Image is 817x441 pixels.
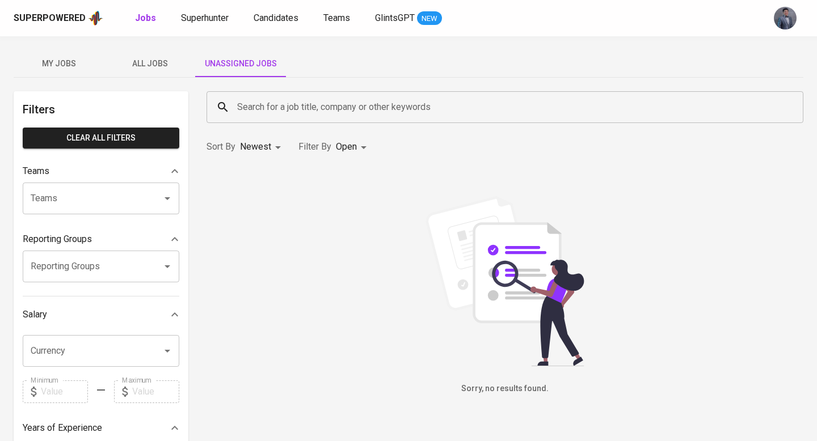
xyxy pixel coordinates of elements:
p: Sort By [207,140,235,154]
p: Reporting Groups [23,232,92,246]
span: Clear All filters [32,131,170,145]
span: GlintsGPT [375,12,415,23]
span: My Jobs [20,57,98,71]
a: Teams [323,11,352,26]
img: file_searching.svg [420,196,590,366]
button: Open [159,343,175,359]
p: Newest [240,140,271,154]
h6: Filters [23,100,179,118]
span: Superhunter [181,12,229,23]
img: app logo [88,10,103,27]
span: Open [336,141,357,152]
span: NEW [417,13,442,24]
div: Reporting Groups [23,228,179,251]
p: Salary [23,308,47,321]
span: Unassigned Jobs [202,57,279,71]
button: Open [159,190,175,206]
input: Value [41,380,88,403]
a: Superhunter [181,11,231,26]
a: Candidates [254,11,301,26]
input: Value [132,380,179,403]
p: Years of Experience [23,421,102,435]
p: Filter By [298,140,331,154]
div: Salary [23,303,179,326]
button: Open [159,258,175,274]
a: Jobs [135,11,158,26]
a: Superpoweredapp logo [14,10,103,27]
img: jhon@glints.com [774,7,797,29]
span: All Jobs [111,57,188,71]
b: Jobs [135,12,156,23]
span: Teams [323,12,350,23]
h6: Sorry, no results found. [207,383,803,395]
div: Teams [23,160,179,183]
div: Years of Experience [23,417,179,439]
div: Newest [240,137,285,158]
button: Clear All filters [23,128,179,149]
div: Superpowered [14,12,86,25]
div: Open [336,137,370,158]
a: GlintsGPT NEW [375,11,442,26]
p: Teams [23,164,49,178]
span: Candidates [254,12,298,23]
